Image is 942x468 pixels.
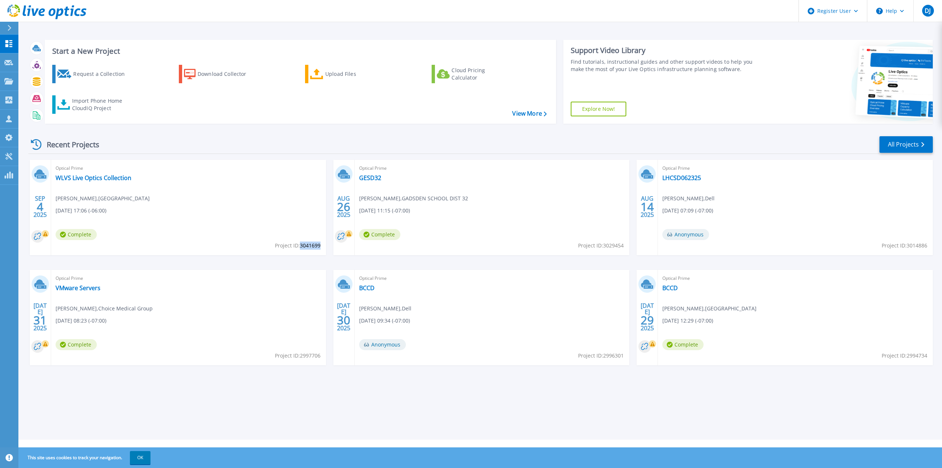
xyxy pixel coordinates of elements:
[662,305,757,313] span: [PERSON_NAME] , [GEOGRAPHIC_DATA]
[337,193,351,220] div: AUG 2025
[662,339,704,350] span: Complete
[662,274,928,282] span: Optical Prime
[72,97,130,112] div: Import Phone Home CloudIQ Project
[925,8,931,14] span: DJ
[56,164,322,172] span: Optical Prime
[56,339,97,350] span: Complete
[33,303,47,330] div: [DATE] 2025
[641,317,654,323] span: 29
[662,164,928,172] span: Optical Prime
[56,174,131,182] a: WLVS Live Optics Collection
[275,352,321,360] span: Project ID: 2997706
[359,284,375,292] a: BCCD
[28,136,109,154] div: Recent Projects
[640,193,654,220] div: AUG 2025
[52,47,546,55] h3: Start a New Project
[73,67,132,81] div: Request a Collection
[359,317,410,325] span: [DATE] 09:34 (-07:00)
[56,284,100,292] a: VMware Servers
[662,284,678,292] a: BCCD
[56,274,322,282] span: Optical Prime
[571,58,762,73] div: Find tutorials, instructional guides and other support videos to help you make the most of your L...
[640,303,654,330] div: [DATE] 2025
[451,67,510,81] div: Cloud Pricing Calculator
[512,110,546,117] a: View More
[56,229,97,240] span: Complete
[359,274,625,282] span: Optical Prime
[662,194,715,203] span: [PERSON_NAME] , Dell
[578,242,624,250] span: Project ID: 3029454
[359,229,400,240] span: Complete
[359,207,410,215] span: [DATE] 11:15 (-07:00)
[37,204,43,210] span: 4
[56,207,106,215] span: [DATE] 17:06 (-06:00)
[198,67,256,81] div: Download Collector
[337,303,351,330] div: [DATE] 2025
[305,65,387,83] a: Upload Files
[33,317,47,323] span: 31
[275,242,321,250] span: Project ID: 3041699
[359,174,381,182] a: GESD32
[33,193,47,220] div: SEP 2025
[337,317,350,323] span: 30
[56,317,106,325] span: [DATE] 08:23 (-07:00)
[337,204,350,210] span: 26
[662,207,713,215] span: [DATE] 07:09 (-07:00)
[882,242,927,250] span: Project ID: 3014886
[662,174,701,182] a: LHCSD062325
[56,194,150,203] span: [PERSON_NAME] , [GEOGRAPHIC_DATA]
[571,102,627,116] a: Explore Now!
[359,194,468,203] span: [PERSON_NAME] , GADSDEN SCHOOL DIST 32
[359,164,625,172] span: Optical Prime
[52,65,134,83] a: Request a Collection
[359,305,411,313] span: [PERSON_NAME] , Dell
[879,136,933,153] a: All Projects
[882,352,927,360] span: Project ID: 2994734
[641,204,654,210] span: 14
[662,317,713,325] span: [DATE] 12:29 (-07:00)
[179,65,261,83] a: Download Collector
[578,352,624,360] span: Project ID: 2996301
[571,46,762,55] div: Support Video Library
[432,65,514,83] a: Cloud Pricing Calculator
[56,305,153,313] span: [PERSON_NAME] , Choice Medical Group
[662,229,709,240] span: Anonymous
[20,451,150,464] span: This site uses cookies to track your navigation.
[130,451,150,464] button: OK
[359,339,406,350] span: Anonymous
[325,67,384,81] div: Upload Files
